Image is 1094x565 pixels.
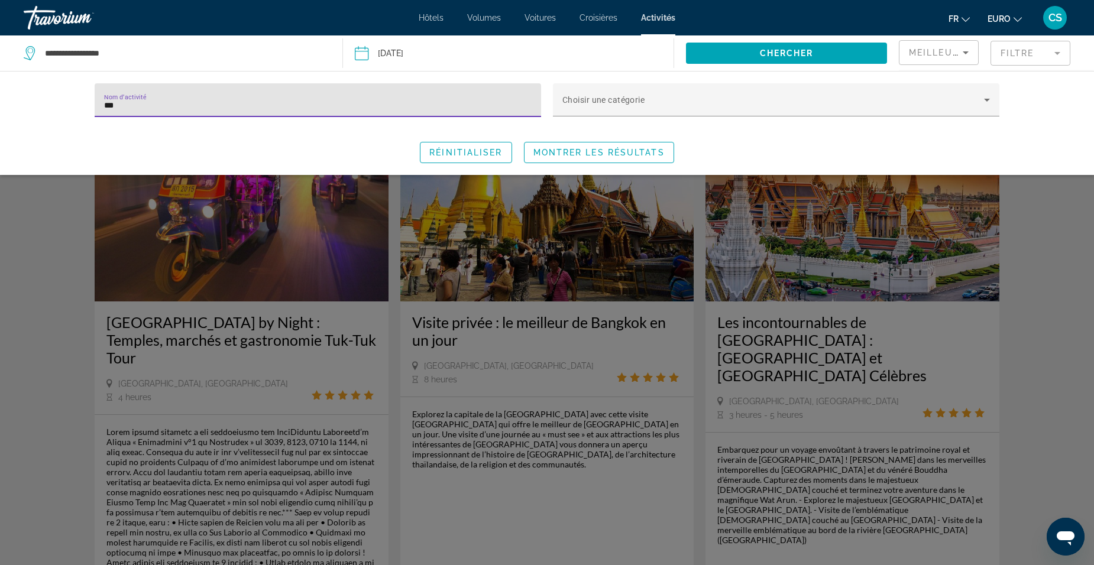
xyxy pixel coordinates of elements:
button: Changer la langue [949,10,970,27]
a: Croisières [580,13,617,22]
span: Fr [949,14,959,24]
span: Montrer les résultats [533,148,665,157]
a: Travorium [24,2,142,33]
span: EURO [988,14,1011,24]
button: Chercher [686,43,887,64]
span: Meilleures ventes [909,48,1015,57]
span: CS [1048,12,1062,24]
span: Chercher [760,48,814,58]
mat-label: Choisir une catégorie [562,95,645,105]
mat-select: Trier par [909,46,969,60]
button: Changer de devise [988,10,1022,27]
button: Montrer les résultats [524,142,674,163]
button: Date : 2 novembre 2025 [355,35,674,71]
a: Voitures [525,13,556,22]
button: Menu utilisateur [1040,5,1070,30]
a: Activités [641,13,675,22]
iframe: Bouton de lancement de la fenêtre de messagerie, conversation en cours [1047,518,1085,556]
button: Réinitialiser [420,142,512,163]
a: Volumes [467,13,501,22]
button: Filtre [991,40,1070,66]
span: Réinitialiser [429,148,502,157]
a: Hôtels [419,13,444,22]
mat-label: Nom d’activité [104,93,146,100]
